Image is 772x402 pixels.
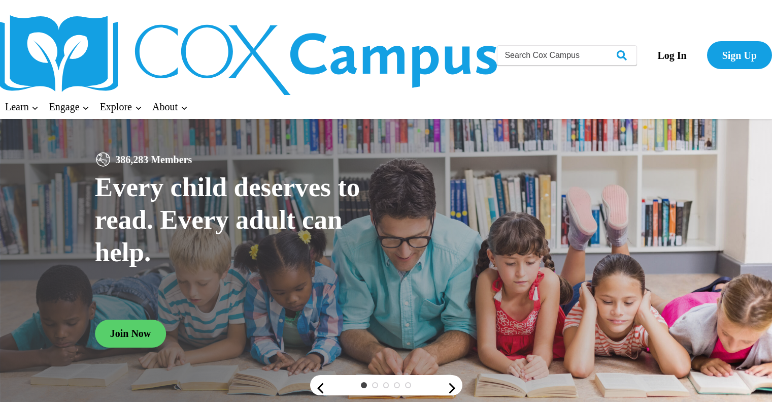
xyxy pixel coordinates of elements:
[310,382,325,394] a: previous
[707,41,772,69] a: Sign Up
[152,101,188,113] span: About
[110,328,151,339] span: Join Now
[5,101,39,113] span: Learn
[49,101,90,113] span: Engage
[111,151,196,168] span: 386,283 Members
[447,382,462,394] a: next
[100,101,142,113] span: Explore
[394,382,400,388] a: 4
[310,378,462,398] div: content slider buttons
[642,41,701,69] a: Log In
[497,45,637,66] input: Search Cox Campus
[405,382,411,388] a: 5
[95,172,360,266] strong: Every child deserves to read. Every adult can help.
[95,320,166,348] a: Join Now
[642,41,772,69] nav: Secondary Navigation
[372,382,378,388] a: 2
[383,382,389,388] a: 3
[361,382,367,388] a: 1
